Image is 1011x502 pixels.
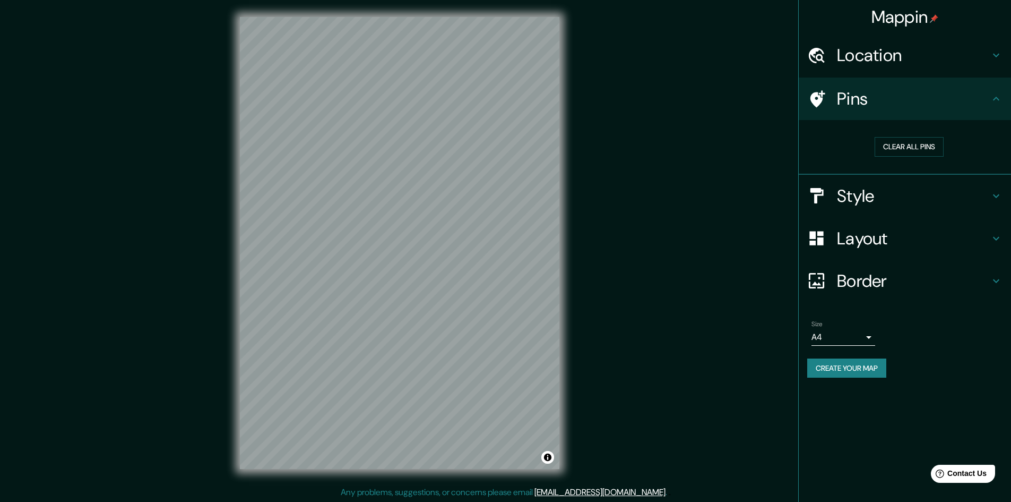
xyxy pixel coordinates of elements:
div: Location [799,34,1011,76]
a: [EMAIL_ADDRESS][DOMAIN_NAME] [534,487,666,498]
div: Border [799,260,1011,302]
h4: Layout [837,228,990,249]
h4: Location [837,45,990,66]
iframe: Help widget launcher [917,461,999,490]
button: Clear all pins [875,137,944,157]
div: . [669,486,671,499]
img: pin-icon.png [930,14,938,23]
div: A4 [811,329,875,346]
h4: Style [837,185,990,207]
button: Create your map [807,359,886,378]
div: . [667,486,669,499]
h4: Mappin [871,6,939,28]
div: Style [799,175,1011,217]
div: Pins [799,78,1011,120]
p: Any problems, suggestions, or concerns please email . [341,486,667,499]
button: Toggle attribution [541,451,554,464]
label: Size [811,319,823,328]
div: Layout [799,217,1011,260]
canvas: Map [240,17,559,469]
h4: Border [837,270,990,292]
h4: Pins [837,88,990,109]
